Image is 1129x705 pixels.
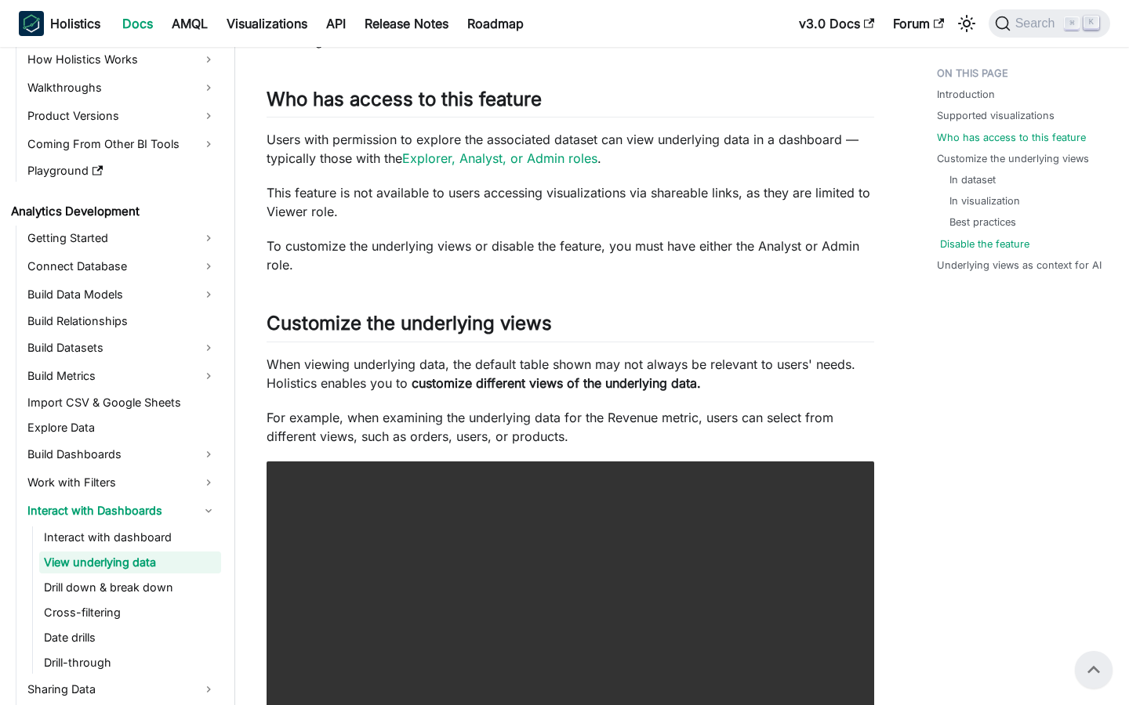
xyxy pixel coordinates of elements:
[23,226,221,251] a: Getting Started
[39,602,221,624] a: Cross-filtering
[19,11,100,36] a: HolisticsHolistics
[23,254,221,279] a: Connect Database
[937,151,1089,166] a: Customize the underlying views
[884,11,953,36] a: Forum
[949,193,1020,208] a: In visualization
[23,442,221,467] a: Build Dashboards
[940,237,1029,251] a: Disable the feature
[50,14,100,33] b: Holistics
[23,335,221,360] a: Build Datasets
[412,375,701,391] strong: customize different views of the underlying data​​.
[954,11,979,36] button: Switch between dark and light mode (currently light mode)
[937,108,1055,123] a: Supported visualizations
[949,172,996,187] a: In dataset
[267,237,874,274] p: To customize the underlying views or disable the feature, you must have either the Analyst or Adm...
[39,652,221,674] a: Drill-through
[1084,16,1099,30] kbd: K
[267,355,874,392] p: When viewing underlying data, the default table shown may not always be relevant to users' needs....
[267,130,874,168] p: Users with permission to explore the associated dataset can view underlying data in a dashboard —...
[19,11,44,36] img: Holistics
[458,11,533,36] a: Roadmap
[23,417,221,439] a: Explore Data
[1075,651,1113,689] button: Scroll back to top
[23,160,221,182] a: Playground
[162,11,217,36] a: AMQL
[23,75,221,100] a: Walkthroughs
[949,215,1016,230] a: Best practices
[989,9,1110,38] button: Search (Command+K)
[113,11,162,36] a: Docs
[23,310,221,332] a: Build Relationships
[317,11,355,36] a: API
[39,526,221,548] a: Interact with dashboard
[790,11,884,36] a: v3.0 Docs
[937,130,1086,145] a: Who has access to this feature
[937,87,995,102] a: Introduction
[402,150,597,166] a: Explorer, Analyst, or Admin roles
[23,103,221,128] a: Product Versions
[39,551,221,573] a: View underlying data
[23,47,221,72] a: How Holistics Works
[23,470,221,495] a: Work with Filters
[39,577,221,598] a: Drill down & break down
[23,132,221,157] a: Coming From Other BI Tools
[23,498,221,523] a: Interact with Dashboards
[23,392,221,414] a: Import CSV & Google Sheets
[23,282,221,307] a: Build Data Models
[23,363,221,389] a: Build Metrics
[1011,16,1065,31] span: Search
[267,312,874,342] h2: Customize the underlying views
[937,258,1102,273] a: Underlying views as context for AI
[355,11,458,36] a: Release Notes
[267,408,874,446] p: For example, when examining the underlying data for the Revenue metric, users can select from dif...
[23,677,221,702] a: Sharing Data
[217,11,317,36] a: Visualizations
[6,201,221,222] a: Analytics Development
[1064,16,1080,31] kbd: ⌘
[267,183,874,221] p: This feature is not available to users accessing visualizations via shareable links, as they are ...
[267,88,874,117] h2: Who has access to this feature
[39,627,221,649] a: Date drills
